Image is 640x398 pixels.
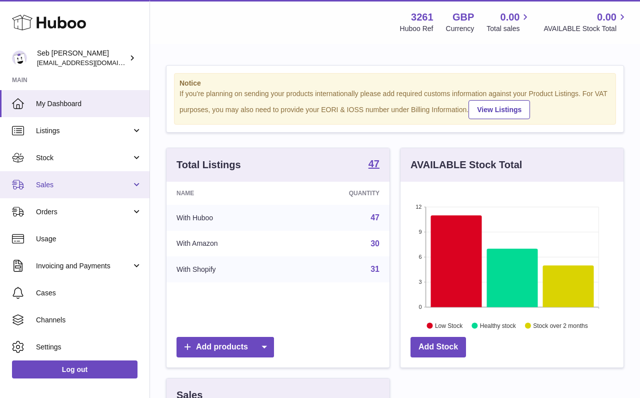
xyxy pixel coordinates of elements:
span: [EMAIL_ADDRESS][DOMAIN_NAME] [37,59,147,67]
a: Add products [176,337,274,357]
a: Add Stock [410,337,466,357]
text: 0 [418,304,421,310]
span: AVAILABLE Stock Total [543,24,628,34]
a: 30 [370,239,379,248]
text: 3 [418,279,421,285]
text: 9 [418,229,421,235]
div: Huboo Ref [400,24,433,34]
td: With Huboo [166,205,288,231]
span: Stock [36,153,131,163]
a: View Listings [468,100,530,119]
span: Usage [36,234,142,244]
text: Healthy stock [480,322,516,329]
span: Listings [36,126,131,136]
div: If you're planning on sending your products internationally please add required customs informati... [179,89,610,119]
span: 0.00 [500,11,520,24]
strong: GBP [452,11,474,24]
text: Stock over 2 months [533,322,587,329]
th: Name [166,182,288,205]
text: 12 [415,204,421,210]
strong: Notice [179,79,610,88]
a: 31 [370,265,379,273]
span: Total sales [486,24,531,34]
img: ecom@bravefoods.co.uk [12,51,27,66]
text: 6 [418,254,421,260]
h3: Total Listings [176,158,241,172]
td: With Shopify [166,256,288,282]
a: 47 [370,213,379,222]
a: Log out [12,360,137,378]
strong: 47 [368,159,379,169]
span: My Dashboard [36,99,142,109]
span: Channels [36,315,142,325]
h3: AVAILABLE Stock Total [410,158,522,172]
td: With Amazon [166,231,288,257]
a: 0.00 AVAILABLE Stock Total [543,11,628,34]
th: Quantity [288,182,389,205]
div: Currency [446,24,474,34]
span: Cases [36,288,142,298]
span: Orders [36,207,131,217]
span: Sales [36,180,131,190]
span: Invoicing and Payments [36,261,131,271]
a: 0.00 Total sales [486,11,531,34]
a: 47 [368,159,379,171]
span: Settings [36,342,142,352]
span: 0.00 [597,11,616,24]
text: Low Stock [435,322,463,329]
strong: 3261 [411,11,433,24]
div: Seb [PERSON_NAME] [37,49,127,68]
